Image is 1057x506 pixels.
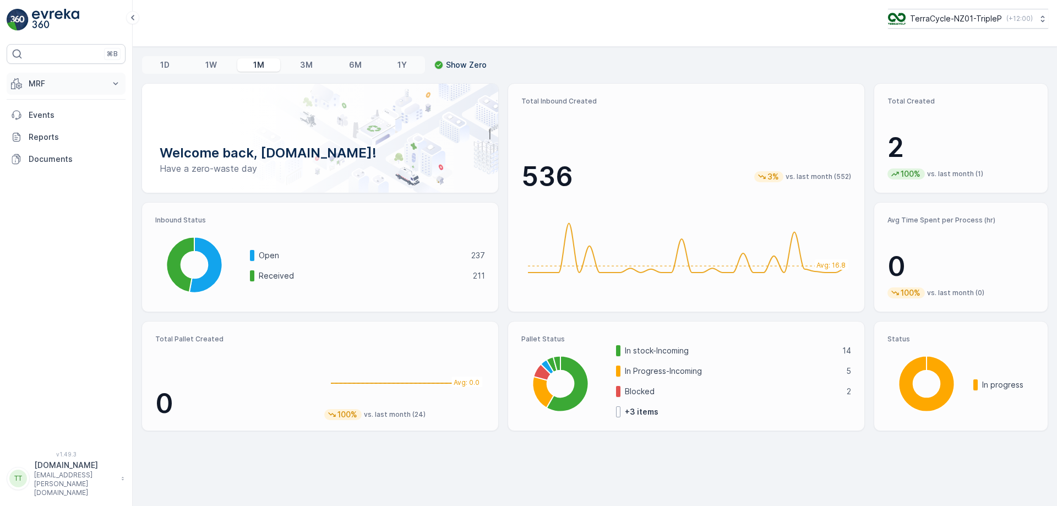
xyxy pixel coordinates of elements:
p: + 3 items [625,406,658,417]
p: vs. last month (552) [786,172,851,181]
img: logo [7,9,29,31]
a: Events [7,104,126,126]
button: MRF [7,73,126,95]
p: Avg Time Spent per Process (hr) [887,216,1034,225]
p: ⌘B [107,50,118,58]
p: Status [887,335,1034,344]
p: 5 [846,366,851,377]
p: Total Inbound Created [521,97,851,106]
p: 0 [155,387,315,420]
p: Have a zero-waste day [160,162,481,175]
p: Total Created [887,97,1034,106]
p: Welcome back, [DOMAIN_NAME]! [160,144,481,162]
p: vs. last month (1) [927,170,983,178]
button: TerraCycle-NZ01-TripleP(+12:00) [888,9,1048,29]
p: vs. last month (0) [927,289,984,297]
p: 3M [300,59,313,70]
p: Show Zero [446,59,487,70]
p: Events [29,110,121,121]
div: TT [9,470,27,487]
img: TC_7kpGtVS.png [888,13,906,25]
span: v 1.49.3 [7,451,126,458]
p: [DOMAIN_NAME] [34,460,116,471]
p: 536 [521,160,573,193]
p: 100% [900,168,922,179]
p: 6M [349,59,362,70]
p: Received [259,270,466,281]
p: 0 [887,250,1034,283]
p: TerraCycle-NZ01-TripleP [910,13,1002,24]
p: 2 [887,131,1034,164]
p: In progress [982,379,1034,390]
p: 100% [900,287,922,298]
p: Inbound Status [155,216,485,225]
p: Documents [29,154,121,165]
p: vs. last month (24) [364,410,426,419]
img: logo_light-DOdMpM7g.png [32,9,79,31]
p: 237 [471,250,485,261]
p: In stock-Incoming [625,345,835,356]
p: Open [259,250,464,261]
p: Total Pallet Created [155,335,315,344]
p: 1D [160,59,170,70]
p: 3% [766,171,780,182]
p: 1M [253,59,264,70]
a: Reports [7,126,126,148]
button: TT[DOMAIN_NAME][EMAIL_ADDRESS][PERSON_NAME][DOMAIN_NAME] [7,460,126,497]
p: MRF [29,78,103,89]
p: 100% [336,409,358,420]
p: 211 [473,270,485,281]
p: Reports [29,132,121,143]
p: 2 [847,386,851,397]
p: Pallet Status [521,335,851,344]
p: In Progress-Incoming [625,366,839,377]
p: 1Y [397,59,407,70]
p: ( +12:00 ) [1006,14,1033,23]
p: 1W [205,59,217,70]
p: [EMAIL_ADDRESS][PERSON_NAME][DOMAIN_NAME] [34,471,116,497]
p: Blocked [625,386,840,397]
a: Documents [7,148,126,170]
p: 14 [842,345,851,356]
